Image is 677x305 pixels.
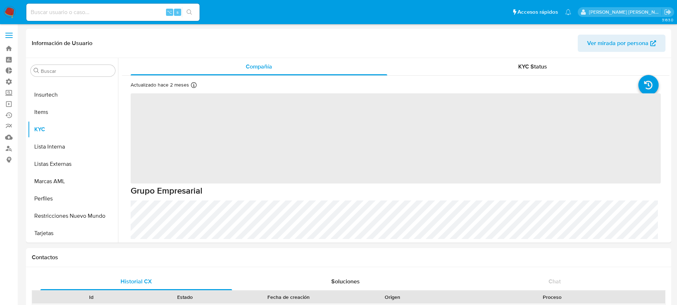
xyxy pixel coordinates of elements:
[26,8,200,17] input: Buscar usuario o caso...
[131,185,661,196] h1: Grupo Empresarial
[518,62,547,71] span: KYC Status
[28,190,118,207] button: Perfiles
[28,155,118,173] button: Listas Externas
[121,277,152,286] span: Historial CX
[143,293,227,301] div: Estado
[236,293,340,301] div: Fecha de creación
[351,293,434,301] div: Origen
[34,68,39,74] button: Buscar
[28,138,118,155] button: Lista Interna
[28,225,118,242] button: Tarjetas
[131,93,661,184] span: ‌
[167,9,172,16] span: ⌥
[32,40,92,47] h1: Información de Usuario
[41,68,112,74] input: Buscar
[589,9,662,16] p: giuliana.competiello@mercadolibre.com
[549,277,561,286] span: Chat
[578,35,665,52] button: Ver mirada por persona
[50,293,133,301] div: Id
[28,86,118,103] button: Insurtech
[331,277,360,286] span: Soluciones
[182,7,197,17] button: search-icon
[28,121,118,138] button: KYC
[587,35,648,52] span: Ver mirada por persona
[32,254,665,261] h1: Contactos
[444,293,660,301] div: Proceso
[176,9,179,16] span: s
[664,8,672,16] a: Salir
[28,103,118,121] button: Items
[131,241,661,252] h6: Estructura corporativa
[565,9,571,15] a: Notificaciones
[131,81,189,88] p: Actualizado hace 2 meses
[28,173,118,190] button: Marcas AML
[246,62,272,71] span: Compañía
[28,207,118,225] button: Restricciones Nuevo Mundo
[517,8,558,16] span: Accesos rápidos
